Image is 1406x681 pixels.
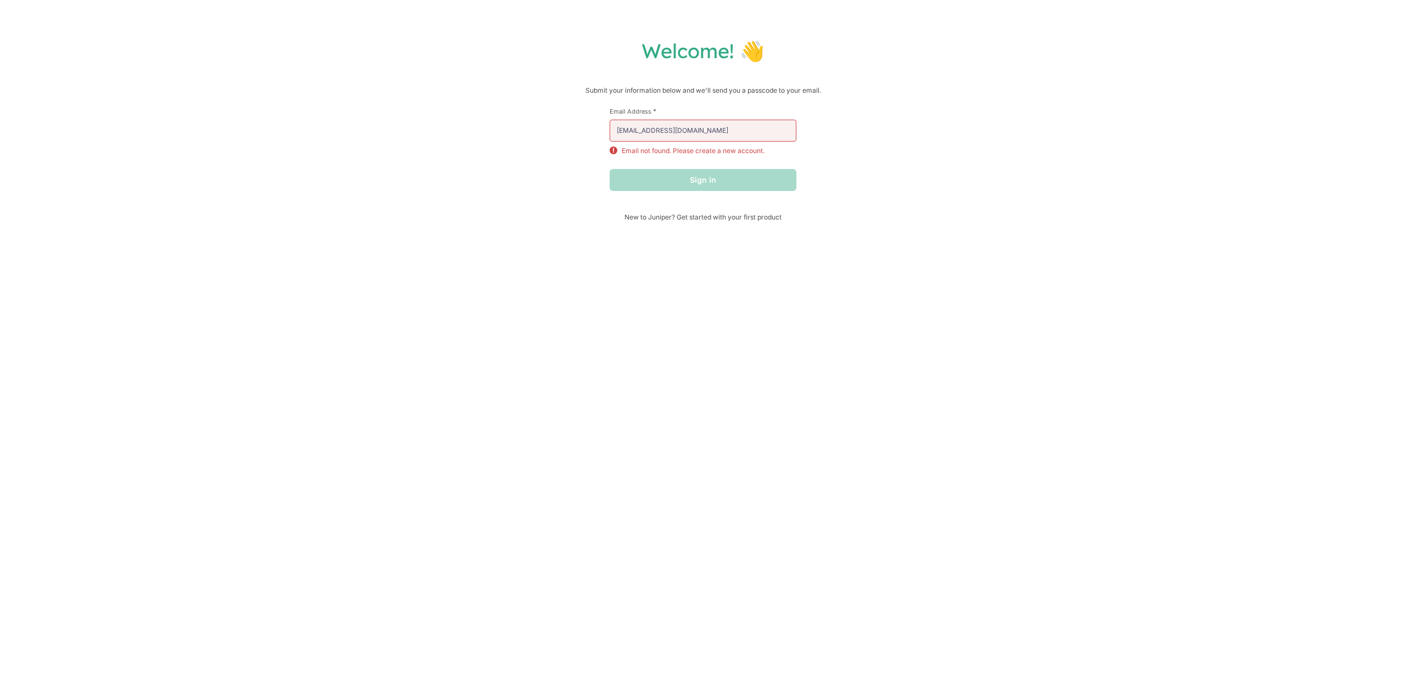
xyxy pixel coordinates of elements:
input: email@example.com [610,120,796,142]
label: Email Address [610,107,796,115]
span: This field is required. [653,107,656,115]
span: New to Juniper? Get started with your first product [610,213,796,221]
h1: Welcome! 👋 [11,38,1395,63]
p: Submit your information below and we'll send you a passcode to your email. [11,85,1395,96]
p: Email not found. Please create a new account. [622,146,765,156]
